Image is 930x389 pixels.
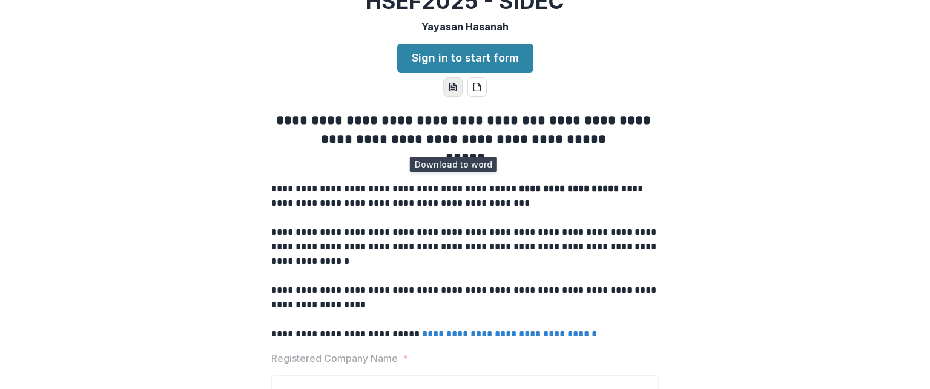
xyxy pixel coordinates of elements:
[271,351,398,365] p: Registered Company Name
[443,77,463,97] button: word-download
[397,44,533,73] a: Sign in to start form
[467,77,487,97] button: pdf-download
[421,19,509,34] p: Yayasan Hasanah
